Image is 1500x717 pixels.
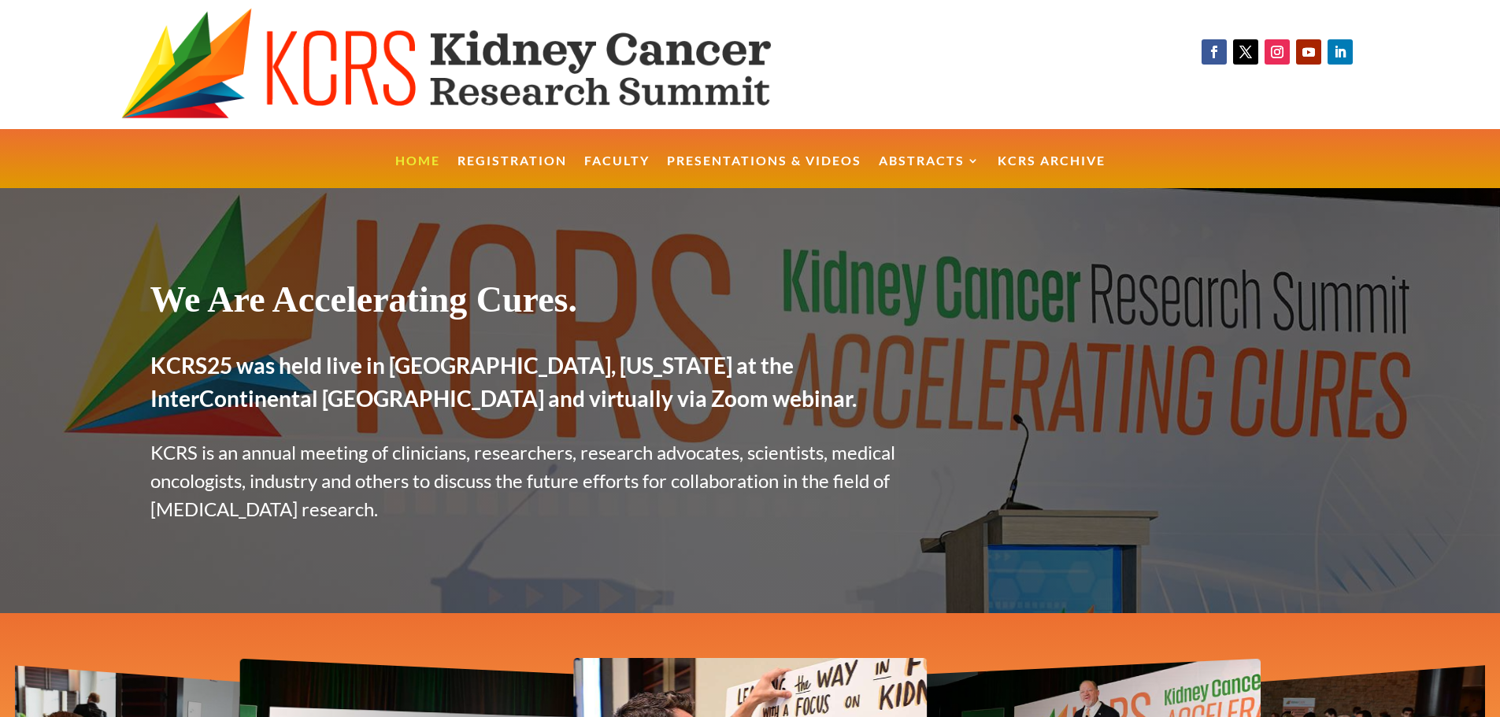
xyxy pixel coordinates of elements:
[121,8,850,121] img: KCRS generic logo wide
[998,155,1106,189] a: KCRS Archive
[879,155,980,189] a: Abstracts
[667,155,861,189] a: Presentations & Videos
[1296,39,1321,65] a: Follow on Youtube
[1265,39,1290,65] a: Follow on Instagram
[584,155,650,189] a: Faculty
[457,155,567,189] a: Registration
[150,438,928,523] p: KCRS is an annual meeting of clinicians, researchers, research advocates, scientists, medical onc...
[1328,39,1353,65] a: Follow on LinkedIn
[150,278,928,329] h1: We Are Accelerating Cures.
[1202,39,1227,65] a: Follow on Facebook
[395,155,440,189] a: Home
[150,349,928,423] h2: KCRS25 was held live in [GEOGRAPHIC_DATA], [US_STATE] at the InterContinental [GEOGRAPHIC_DATA] a...
[1233,39,1258,65] a: Follow on X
